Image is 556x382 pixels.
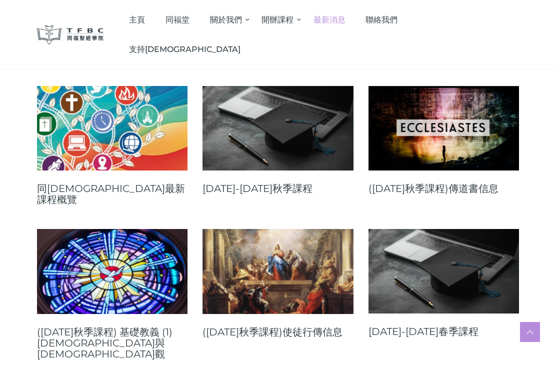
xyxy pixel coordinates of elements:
[202,183,353,194] a: [DATE]-[DATE]秋季課程
[37,183,187,205] a: 同[DEMOGRAPHIC_DATA]最新課程概覽
[251,5,303,34] a: 開辦課程
[368,183,519,194] a: ([DATE]秋季課程)傳道書信息
[210,15,242,24] span: 關於我們
[261,15,293,24] span: 開辦課程
[37,25,104,44] img: 同福聖經學院 TFBC
[368,326,519,337] a: [DATE]-[DATE]春季課程
[520,322,540,342] a: Scroll to top
[119,34,251,64] a: 支持[DEMOGRAPHIC_DATA]
[119,5,155,34] a: 主頁
[355,5,408,34] a: 聯絡我們
[199,5,251,34] a: 關於我們
[37,326,187,359] a: ([DATE]秋季課程) 基礎教義 (1) [DEMOGRAPHIC_DATA]與[DEMOGRAPHIC_DATA]觀
[165,15,189,24] span: 同福堂
[129,15,145,24] span: 主頁
[155,5,200,34] a: 同福堂
[303,5,355,34] a: 最新消息
[129,44,240,54] span: 支持[DEMOGRAPHIC_DATA]
[313,15,345,24] span: 最新消息
[365,15,397,24] span: 聯絡我們
[202,326,353,337] a: ([DATE]秋季課程)使徒行傳信息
